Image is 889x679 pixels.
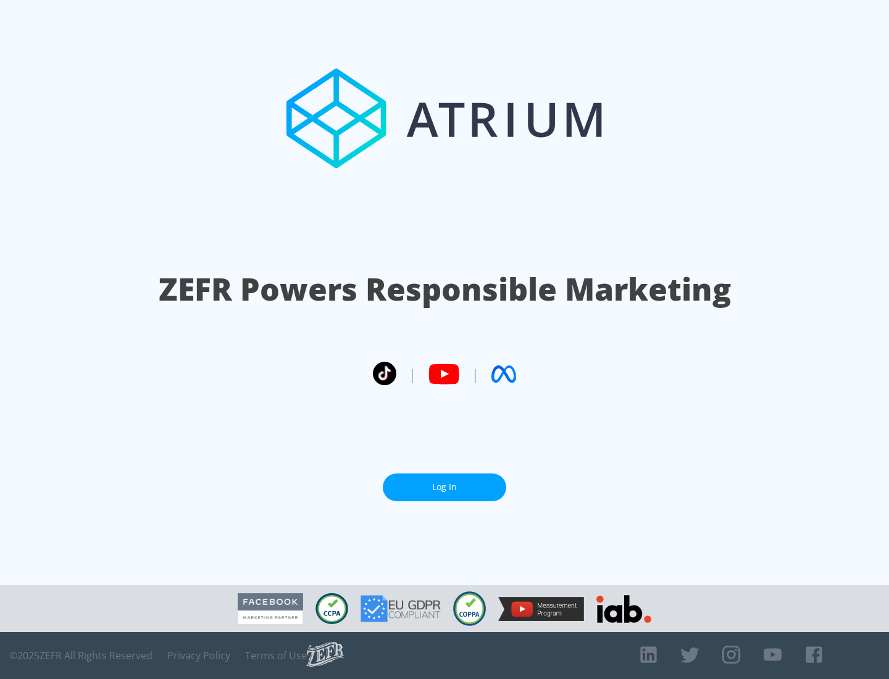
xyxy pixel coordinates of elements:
span: | [409,365,416,383]
img: Facebook Marketing Partner [238,593,303,625]
img: CCPA Compliant [315,593,348,624]
span: | [472,365,479,383]
img: COPPA Compliant [453,591,486,626]
span: © 2025 ZEFR All Rights Reserved [9,649,152,662]
a: Log In [383,473,506,501]
img: GDPR Compliant [361,595,441,622]
img: IAB [596,595,651,623]
img: YouTube Measurement Program [498,597,584,621]
h1: ZEFR Powers Responsible Marketing [159,268,731,310]
a: Privacy Policy [167,649,230,662]
a: Terms of Use [245,649,307,662]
